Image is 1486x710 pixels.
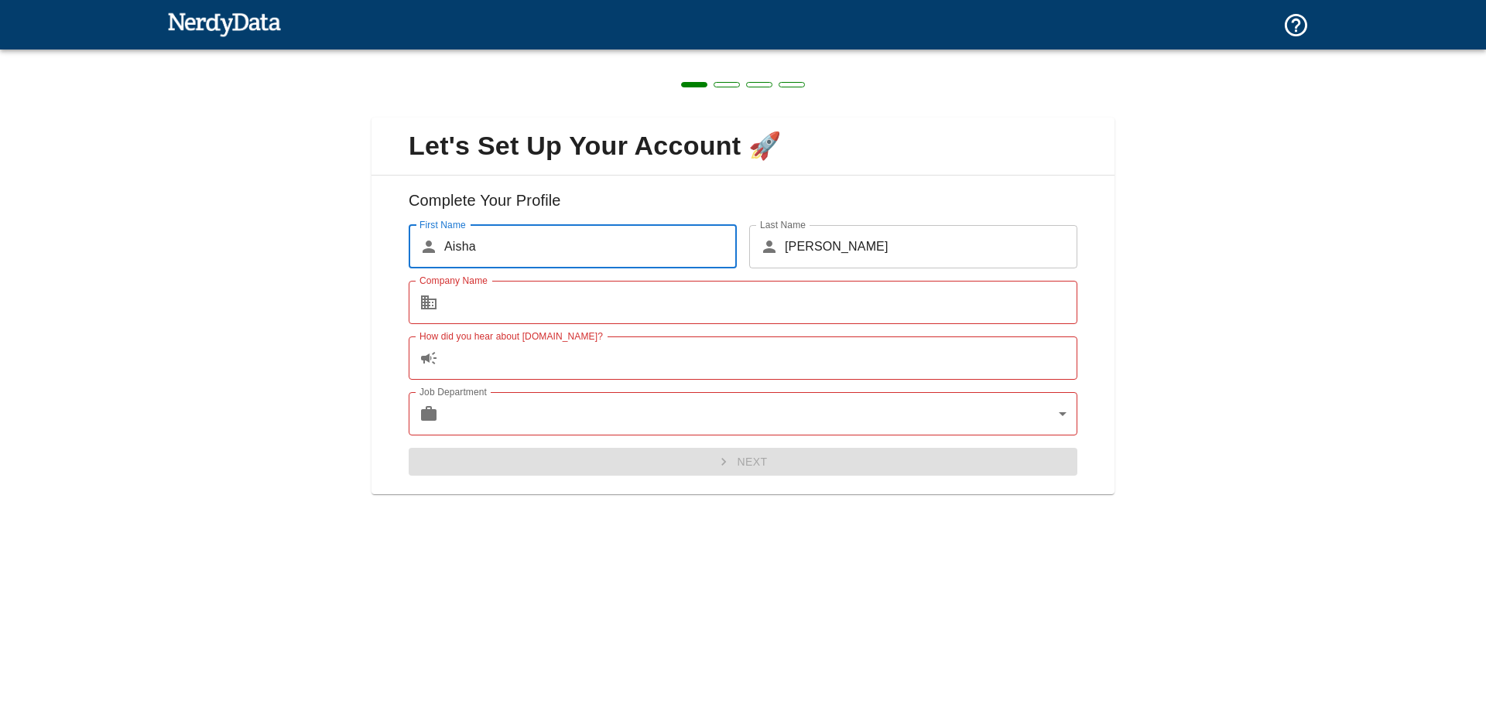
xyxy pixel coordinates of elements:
label: Company Name [419,274,488,287]
h6: Complete Your Profile [384,188,1102,225]
label: Job Department [419,385,487,398]
label: First Name [419,218,466,231]
span: Let's Set Up Your Account 🚀 [384,130,1102,162]
img: NerdyData.com [167,9,281,39]
button: Support and Documentation [1273,2,1319,48]
label: Last Name [760,218,806,231]
label: How did you hear about [DOMAIN_NAME]? [419,329,603,343]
